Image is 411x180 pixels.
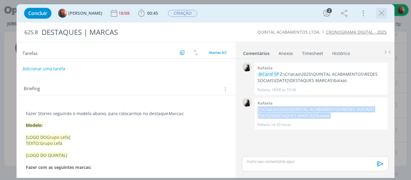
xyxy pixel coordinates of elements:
[24,85,40,93] span: Briefing
[26,134,47,140] span: [LOGO DO
[257,29,320,35] a: QUINTAL ACABAMENTOS LTDA.
[271,122,291,127] span: há 20 horas
[17,4,395,178] div: dialog
[137,8,159,18] button: 00:45
[26,111,168,116] span: Fazer Stories seguindo o modelo abaixo, para colocarmos no destaque
[147,10,158,16] span: 00:45
[279,50,293,56] div: Anexos
[194,50,198,55] img: arrow-down-up.svg
[47,134,69,140] span: Grupo Lefa
[26,122,43,128] strong: Modelo:
[58,9,102,18] button: C[PERSON_NAME]
[26,164,91,170] strong: Fazer com as seguintes marcas:
[28,11,47,16] span: Concluir
[23,49,38,56] span: Tarefas
[302,48,323,56] a: Timesheet
[209,50,227,55] span: Abertas 0/2
[326,29,387,35] a: CRONOGRAMA DIGITAL - 2025
[168,10,198,17] button: CRIAÇÃO
[243,48,270,56] a: Comentários
[243,63,252,72] img: R
[332,48,350,56] a: Histórico
[22,63,66,74] button: Adicionar uma tarefa
[258,106,385,119] p: Z:\Criacao\2025\QUINTAL ACABAMENTOS\REDES SOCIAIS\[DATE]\DESTAQUES MARCAS\baixas
[271,87,296,93] span: 18/08 às 10:46
[26,140,40,146] span: TEXTO:
[243,98,252,107] img: R
[258,87,270,93] p: Rafaela
[119,11,131,15] div: 18/08
[258,71,279,77] span: @Carol SP
[69,134,70,140] span: ]
[68,11,102,15] span: [PERSON_NAME]
[58,9,67,18] img: C
[40,140,62,146] span: Grupo Lefa
[24,29,38,36] span: 625.8
[258,100,273,106] b: Rafaela
[24,8,51,19] button: Concluir
[258,65,273,71] b: Rafaela
[168,111,183,116] em: Marcas
[258,122,270,127] p: Rafaela
[327,8,332,13] div: 2
[258,71,385,84] p: Z:\Criacao\2025\QUINTAL ACABAMENTOS\REDES SOCIAIS\[DATE]\DESTAQUES MARCAS\baixas
[39,25,233,40] div: DESTAQUES | MARCAS
[26,152,67,158] span: [LOGO DO QUINTAL]
[183,111,184,116] span: :
[322,8,332,18] button: 2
